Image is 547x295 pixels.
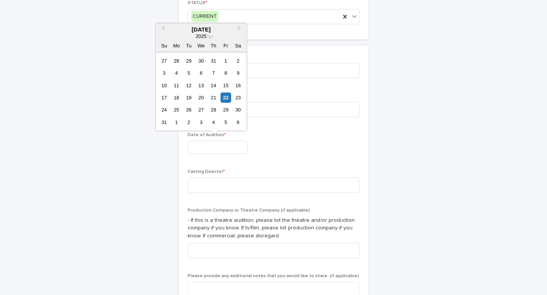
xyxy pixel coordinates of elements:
[155,26,247,33] div: [DATE]
[233,80,243,91] div: Choose Saturday, August 16th, 2025
[233,117,243,127] div: Choose Saturday, September 6th, 2025
[159,117,169,127] div: Choose Sunday, August 31st, 2025
[208,68,218,78] div: Choose Thursday, August 7th, 2025
[171,68,182,78] div: Choose Monday, August 4th, 2025
[158,55,244,129] div: month 2025-08
[196,68,206,78] div: Choose Wednesday, August 6th, 2025
[221,41,231,51] div: Fr
[159,56,169,66] div: Choose Sunday, July 27th, 2025
[196,117,206,127] div: Choose Wednesday, September 3rd, 2025
[159,105,169,115] div: Choose Sunday, August 24th, 2025
[221,56,231,66] div: Choose Friday, August 1st, 2025
[183,80,194,91] div: Choose Tuesday, August 12th, 2025
[233,105,243,115] div: Choose Saturday, August 30th, 2025
[159,41,169,51] div: Su
[188,133,226,137] span: Date of Audition
[191,11,218,22] div: CURRENT
[188,217,359,240] p: - If this is a theatre audition, please list the theatre and/or production company if you know. I...
[208,93,218,103] div: Choose Thursday, August 21st, 2025
[221,117,231,127] div: Choose Friday, September 5th, 2025
[171,93,182,103] div: Choose Monday, August 18th, 2025
[183,93,194,103] div: Choose Tuesday, August 19th, 2025
[196,93,206,103] div: Choose Wednesday, August 20th, 2025
[208,56,218,66] div: Choose Thursday, July 31st, 2025
[208,117,218,127] div: Choose Thursday, September 4th, 2025
[196,56,206,66] div: Choose Wednesday, July 30th, 2025
[171,41,182,51] div: Mo
[188,1,207,5] span: STATUS
[221,93,231,103] div: Choose Friday, August 22nd, 2025
[221,105,231,115] div: Choose Friday, August 29th, 2025
[221,68,231,78] div: Choose Friday, August 8th, 2025
[196,105,206,115] div: Choose Wednesday, August 27th, 2025
[183,41,194,51] div: Tu
[208,41,218,51] div: Th
[183,68,194,78] div: Choose Tuesday, August 5th, 2025
[171,105,182,115] div: Choose Monday, August 25th, 2025
[234,24,246,36] button: Next Month
[196,80,206,91] div: Choose Wednesday, August 13th, 2025
[159,93,169,103] div: Choose Sunday, August 17th, 2025
[183,105,194,115] div: Choose Tuesday, August 26th, 2025
[171,56,182,66] div: Choose Monday, July 28th, 2025
[156,24,168,36] button: Previous Month
[159,80,169,91] div: Choose Sunday, August 10th, 2025
[233,93,243,103] div: Choose Saturday, August 23rd, 2025
[233,56,243,66] div: Choose Saturday, August 2nd, 2025
[171,80,182,91] div: Choose Monday, August 11th, 2025
[188,169,225,174] span: Casting Director
[159,68,169,78] div: Choose Sunday, August 3rd, 2025
[233,41,243,51] div: Sa
[233,68,243,78] div: Choose Saturday, August 9th, 2025
[183,56,194,66] div: Choose Tuesday, July 29th, 2025
[196,41,206,51] div: We
[188,274,359,278] span: Please provide any additional notes that you would like to share. (if applicable)
[196,33,206,39] span: 2025
[208,80,218,91] div: Choose Thursday, August 14th, 2025
[188,208,310,213] span: Production Company or Theatre Company (if applicable)
[171,117,182,127] div: Choose Monday, September 1st, 2025
[208,105,218,115] div: Choose Thursday, August 28th, 2025
[221,80,231,91] div: Choose Friday, August 15th, 2025
[183,117,194,127] div: Choose Tuesday, September 2nd, 2025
